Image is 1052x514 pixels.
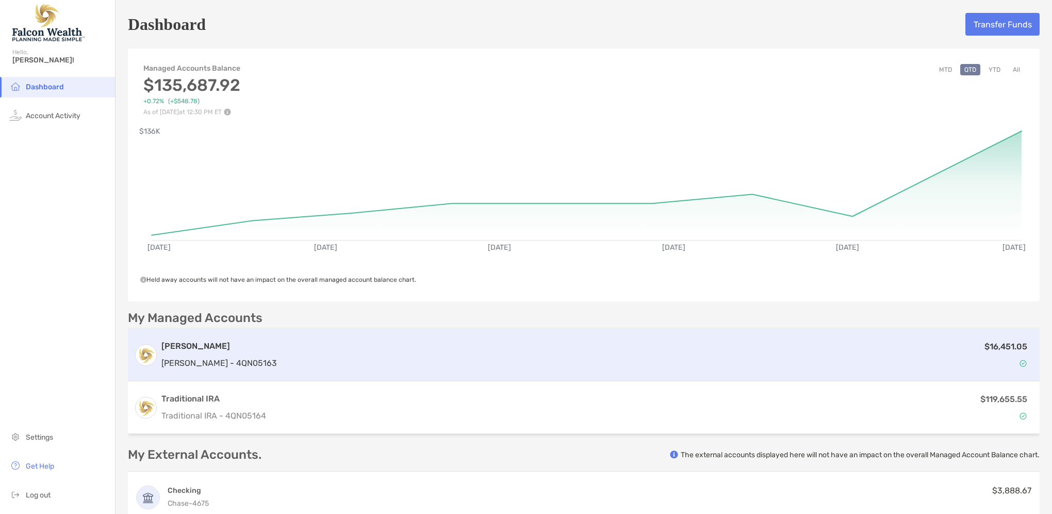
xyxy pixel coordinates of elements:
[161,393,266,405] h3: Traditional IRA
[161,409,266,422] p: Traditional IRA - 4QN05164
[965,13,1040,36] button: Transfer Funds
[168,486,209,495] h4: Checking
[984,340,1027,353] p: $16,451.05
[140,276,416,283] span: Held away accounts will not have an impact on the overall managed account balance chart.
[12,4,85,41] img: Falcon Wealth Planning Logo
[26,491,51,500] span: Log out
[136,345,156,365] img: logo account
[1020,360,1027,367] img: Account Status icon
[143,75,241,95] h3: $135,687.92
[314,243,337,252] text: [DATE]
[9,430,22,443] img: settings icon
[1009,64,1024,75] button: All
[168,499,192,508] span: Chase -
[960,64,980,75] button: QTD
[1002,243,1026,252] text: [DATE]
[147,243,171,252] text: [DATE]
[12,56,109,65] span: [PERSON_NAME]!
[1020,412,1027,420] img: Account Status icon
[143,64,241,73] h4: Managed Accounts Balance
[224,108,231,116] img: Performance Info
[9,80,22,92] img: household icon
[137,486,159,509] img: TOTAL CHECKING
[161,340,277,352] h3: [PERSON_NAME]
[136,397,156,418] img: logo account
[9,109,22,121] img: activity icon
[935,64,956,75] button: MTD
[128,312,262,325] p: My Managed Accounts
[139,127,160,136] text: $136K
[143,98,164,105] span: +0.72%
[168,98,200,105] span: (+$548.78)
[992,486,1031,495] span: $3,888.67
[836,243,859,252] text: [DATE]
[681,450,1040,460] p: The external accounts displayed here will not have an impact on the overall Managed Account Balan...
[128,12,206,36] h5: Dashboard
[26,83,64,91] span: Dashboard
[26,111,80,120] span: Account Activity
[26,462,54,471] span: Get Help
[161,357,277,370] p: [PERSON_NAME] - 4QN05163
[9,459,22,472] img: get-help icon
[670,451,678,459] img: info
[128,448,261,461] p: My External Accounts.
[9,488,22,501] img: logout icon
[980,393,1027,406] p: $119,655.55
[488,243,511,252] text: [DATE]
[984,64,1005,75] button: YTD
[662,243,685,252] text: [DATE]
[192,499,209,508] span: 4675
[26,433,53,442] span: Settings
[143,108,241,116] p: As of [DATE] at 12:30 PM ET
